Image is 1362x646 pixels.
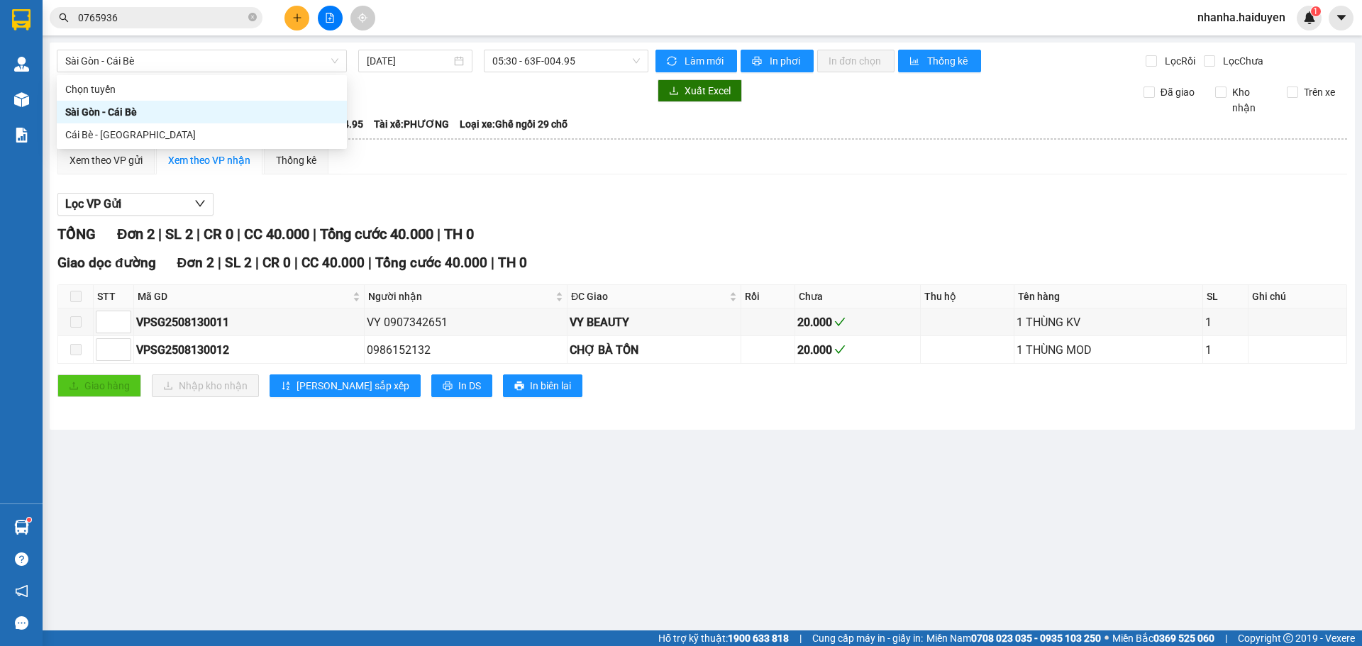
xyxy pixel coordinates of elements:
span: Tài xế: PHƯƠNG [374,116,449,132]
span: [PERSON_NAME] sắp xếp [297,378,409,394]
button: printerIn biên lai [503,374,582,397]
span: | [1225,630,1227,646]
span: search [59,13,69,23]
span: Miền Bắc [1112,630,1214,646]
button: caret-down [1329,6,1353,30]
span: question-circle [15,552,28,566]
div: 20.000 [797,341,918,359]
b: Tuyến: Sài Gòn - Cái Bè [57,118,160,130]
div: VPSG2508130011 [136,313,362,331]
span: | [218,255,221,271]
strong: 0369 525 060 [1153,633,1214,644]
img: icon-new-feature [1303,11,1316,24]
span: download [669,86,679,97]
span: | [294,255,298,271]
button: sort-ascending[PERSON_NAME] sắp xếp [270,374,421,397]
button: syncLàm mới [655,50,737,72]
span: TH 0 [498,255,527,271]
div: VY BEAUTY [570,313,738,331]
button: uploadGiao hàng [57,374,141,397]
span: Loại xe: Ghế ngồi 29 chỗ [460,116,567,132]
span: In biên lai [530,378,571,394]
span: Lọc VP Gửi [65,195,121,213]
div: Xem theo VP gửi [70,152,143,168]
th: Thu hộ [921,285,1014,308]
div: VY 0907342651 [367,313,564,331]
span: printer [752,56,764,67]
span: Người nhận [368,289,552,304]
span: CC 40.000 [244,225,309,243]
span: caret-down [1335,11,1348,24]
input: 13/08/2025 [367,53,451,69]
div: 1 [1205,341,1246,359]
span: file-add [325,13,335,23]
span: | [255,255,259,271]
div: 0986152132 [367,341,564,359]
div: VPSG2508130012 [136,341,362,359]
span: Tổng cước 40.000 [320,225,433,243]
td: VPSG2508130011 [134,308,365,336]
img: warehouse-icon [14,520,29,535]
span: sort-ascending [281,381,291,392]
th: Ghi chú [1248,285,1347,308]
span: | [196,225,200,243]
span: Đơn 2 [117,225,155,243]
span: Sài Gòn - Cái Bè [65,50,338,72]
span: Lọc Chưa [1217,53,1266,69]
button: bar-chartThống kê [898,50,981,72]
span: check [834,344,846,355]
span: Lọc Rồi [1159,53,1197,69]
span: printer [443,381,453,392]
span: Làm mới [685,53,726,69]
strong: 1900 633 818 [728,633,789,644]
strong: 0708 023 035 - 0935 103 250 [971,633,1101,644]
span: Mã GD [138,289,350,304]
div: Xem theo VP nhận [168,152,250,168]
span: SL 2 [225,255,252,271]
span: check [834,316,846,328]
span: nhanha.haiduyen [1186,9,1297,26]
span: 1 [1313,6,1318,16]
span: | [437,225,441,243]
span: Miền Nam [926,630,1101,646]
img: solution-icon [14,128,29,143]
div: CHỢ BÀ TỒN [570,341,738,359]
span: Chuyến: (05:30 [DATE]) [170,116,274,132]
span: Đơn 2 [177,255,215,271]
span: Cung cấp máy in - giấy in: [812,630,923,646]
button: plus [284,6,309,30]
button: aim [350,6,375,30]
sup: 1 [27,518,31,522]
span: ĐC Giao [571,289,726,304]
div: 1 [1205,313,1246,331]
span: plus [292,13,302,23]
div: 1 THÙNG MOD [1017,341,1201,359]
span: message [15,616,28,630]
span: close-circle [248,11,257,25]
span: Tổng cước 40.000 [375,255,487,271]
span: CR 0 [262,255,291,271]
span: | [237,225,240,243]
span: CR 0 [204,225,233,243]
span: close-circle [248,13,257,21]
span: printer [514,381,524,392]
span: CC 40.000 [301,255,365,271]
img: warehouse-icon [14,92,29,107]
span: Số xe: 63F-004.95 [284,116,363,132]
span: Đã giao [1155,84,1200,100]
span: Thống kê [927,53,970,69]
span: Giao dọc đường [57,255,156,271]
th: Chưa [795,285,921,308]
span: | [799,630,802,646]
th: Tên hàng [1014,285,1204,308]
span: Xuất Excel [685,83,731,99]
div: 1 THÙNG KV [1017,313,1201,331]
span: down [194,198,206,209]
img: warehouse-icon [14,57,29,72]
span: sync [667,56,679,67]
span: Hỗ trợ kỹ thuật: [658,630,789,646]
span: | [313,225,316,243]
th: STT [94,285,134,308]
button: downloadXuất Excel [658,79,742,102]
span: Trên xe [1298,84,1341,100]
